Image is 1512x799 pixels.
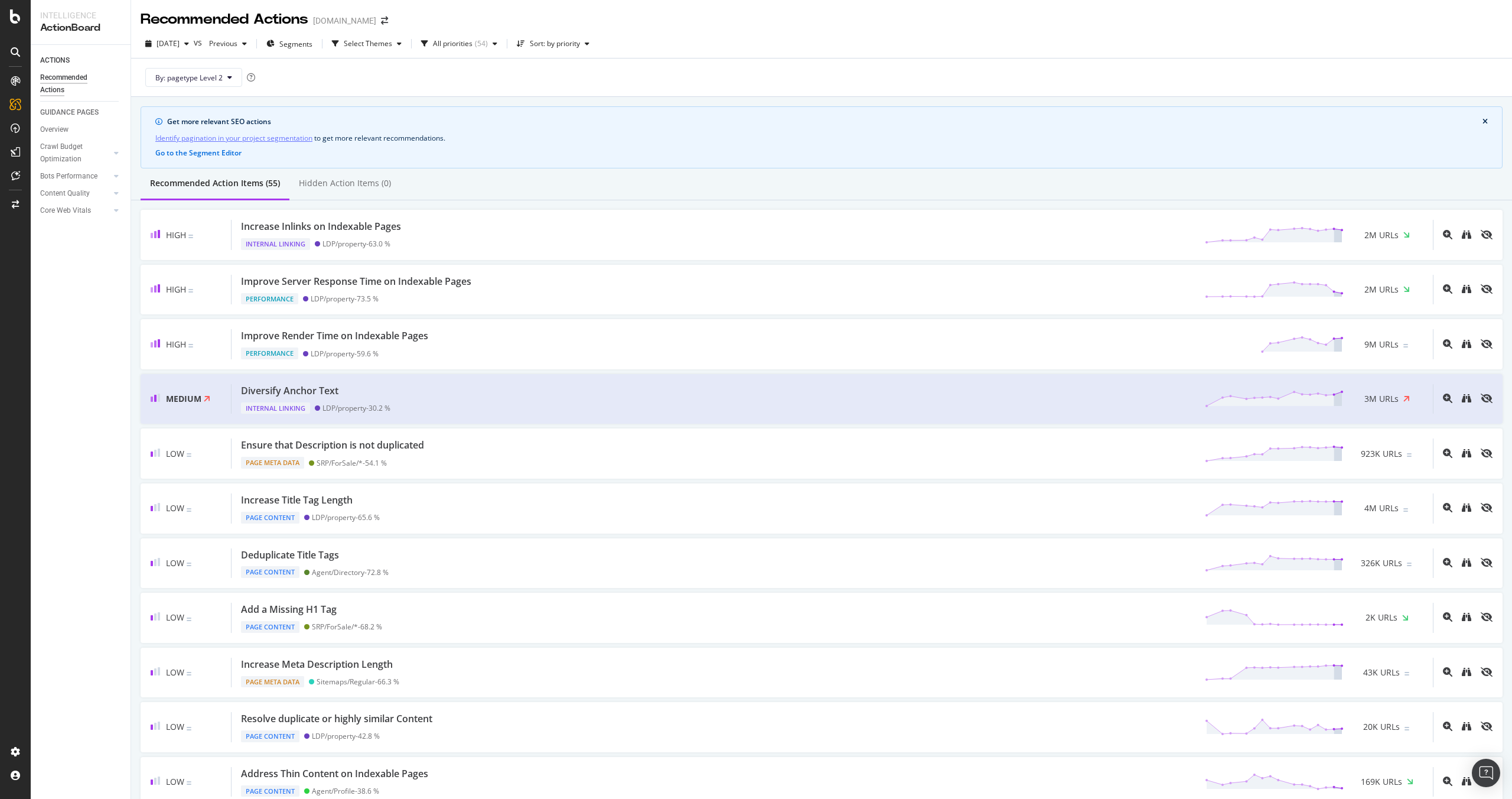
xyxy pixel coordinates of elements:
[1443,558,1452,567] div: magnifying-glass-plus
[157,38,180,48] span: 2025 Oct. 5th
[40,204,91,217] div: Core Web Vitals
[150,177,280,189] div: Recommended Action Items (55)
[204,34,252,53] button: Previous
[1481,230,1493,239] div: eye-slash
[1481,394,1493,403] div: eye-slash
[1462,612,1471,623] a: binoculars
[1462,776,1471,787] a: binoculars
[1407,453,1412,457] img: Equal
[241,275,471,288] div: Improve Server Response Time on Indexable Pages
[166,612,184,623] span: Low
[40,141,102,165] div: Crawl Budget Optimization
[40,124,69,136] div: Overview
[512,34,594,53] button: Sort: by priority
[1462,557,1471,569] a: binoculars
[312,622,382,631] div: SRP/ForSale/* - 68.2 %
[166,667,184,678] span: Low
[317,459,387,467] div: SRP/ForSale/* - 54.1 %
[1407,563,1412,566] img: Equal
[1481,558,1493,567] div: eye-slash
[1361,776,1402,788] span: 169K URLs
[40,124,122,136] a: Overview
[40,187,110,200] a: Content Quality
[322,404,390,413] div: LDP/property - 30.2 %
[1481,667,1493,677] div: eye-slash
[1462,667,1471,678] a: binoculars
[40,72,111,96] div: Recommended Actions
[1462,503,1471,512] div: binoculars
[1480,115,1491,128] button: close banner
[381,17,388,25] div: arrow-right-arrow-left
[241,329,428,343] div: Improve Render Time on Indexable Pages
[166,776,184,787] span: Low
[317,677,399,686] div: Sitemaps/Regular - 66.3 %
[1405,727,1409,730] img: Equal
[1443,449,1452,458] div: magnifying-glass-plus
[1462,230,1471,239] div: binoculars
[1364,339,1399,350] span: 9M URLs
[312,568,389,577] div: Agent/Directory - 72.8 %
[188,289,193,293] img: Equal
[241,785,299,797] div: Page Content
[327,34,406,53] button: Select Themes
[1481,284,1493,294] div: eye-slash
[1364,284,1399,295] span: 2M URLs
[194,37,204,48] span: vs
[241,712,432,726] div: Resolve duplicate or highly similar Content
[312,787,379,795] div: Agent/Profile - 38.6 %
[1481,503,1493,512] div: eye-slash
[187,618,191,621] img: Equal
[1443,394,1452,403] div: magnifying-glass-plus
[241,384,338,398] div: Diversify Anchor Text
[1361,557,1402,569] span: 326K URLs
[40,72,122,96] a: Recommended Actions
[1462,339,1471,350] a: binoculars
[155,73,223,83] span: By: pagetype Level 2
[1405,672,1409,675] img: Equal
[241,566,299,578] div: Page Content
[1462,449,1471,458] div: binoculars
[141,9,308,30] div: Recommended Actions
[187,727,191,730] img: Equal
[188,235,193,238] img: Equal
[241,603,337,616] div: Add a Missing H1 Tag
[1403,344,1408,347] img: Equal
[166,284,186,295] span: High
[1364,393,1399,405] span: 3M URLs
[155,149,242,157] button: Go to the Segment Editor
[187,563,191,566] img: Equal
[1481,339,1493,349] div: eye-slash
[40,204,110,217] a: Core Web Vitals
[1462,721,1471,732] a: binoculars
[40,21,121,35] div: ActionBoard
[1443,339,1452,349] div: magnifying-glass-plus
[1462,394,1471,403] div: binoculars
[530,40,580,47] div: Sort: by priority
[241,293,298,305] div: Performance
[262,34,317,53] button: Segments
[1462,229,1471,241] a: binoculars
[433,40,472,47] div: All priorities
[241,457,304,469] div: Page Meta Data
[1462,612,1471,622] div: binoculars
[241,676,304,688] div: Page Meta Data
[187,453,191,457] img: Equal
[187,508,191,512] img: Equal
[1364,502,1399,514] span: 4M URLs
[1481,449,1493,458] div: eye-slash
[40,54,122,67] a: ACTIONS
[241,220,401,233] div: Increase Inlinks on Indexable Pages
[204,38,237,48] span: Previous
[1443,230,1452,239] div: magnifying-glass-plus
[40,141,110,165] a: Crawl Budget Optimization
[145,68,242,87] button: By: pagetype Level 2
[1462,284,1471,294] div: binoculars
[241,658,393,671] div: Increase Meta Description Length
[241,439,424,452] div: Ensure that Description is not duplicated
[40,170,97,183] div: Bots Performance
[475,40,488,47] div: ( 54 )
[40,54,70,67] div: ACTIONS
[299,177,391,189] div: Hidden Action Items (0)
[312,513,380,522] div: LDP/property - 65.6 %
[322,239,390,248] div: LDP/property - 63.0 %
